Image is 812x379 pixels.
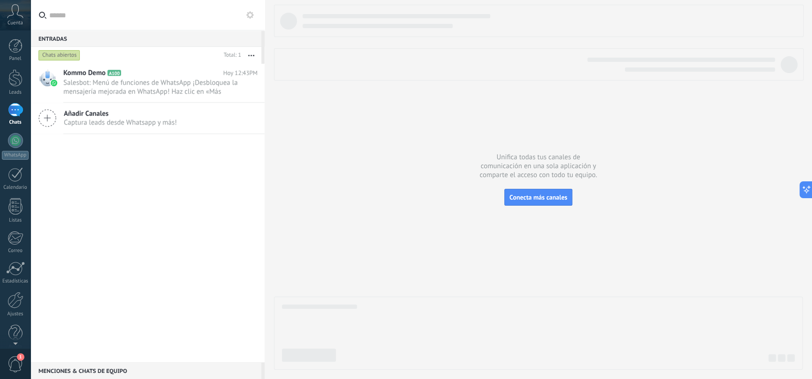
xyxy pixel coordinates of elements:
[2,119,29,126] div: Chats
[220,51,241,60] div: Total: 1
[38,50,80,61] div: Chats abiertos
[107,70,121,76] span: A100
[8,20,23,26] span: Cuenta
[241,47,261,64] button: Más
[51,80,57,86] img: waba.svg
[63,68,106,78] span: Kommo Demo
[2,248,29,254] div: Correo
[2,278,29,284] div: Estadísticas
[223,68,258,78] span: Hoy 12:43PM
[64,118,177,127] span: Captura leads desde Whatsapp y más!
[30,64,265,102] a: Kommo Demo A100 Hoy 12:43PM Salesbot: Menú de funciones de WhatsApp ¡Desbloquea la mensajería mej...
[504,189,572,206] button: Conecta más canales
[63,78,240,96] span: Salesbot: Menú de funciones de WhatsApp ¡Desbloquea la mensajería mejorada en WhatsApp! Haz clic ...
[2,89,29,96] div: Leads
[509,193,567,201] span: Conecta más canales
[17,353,24,361] span: 1
[30,362,261,379] div: Menciones & Chats de equipo
[2,56,29,62] div: Panel
[2,185,29,191] div: Calendario
[30,30,261,47] div: Entradas
[64,109,177,118] span: Añadir Canales
[2,311,29,317] div: Ajustes
[2,151,29,160] div: WhatsApp
[2,217,29,223] div: Listas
